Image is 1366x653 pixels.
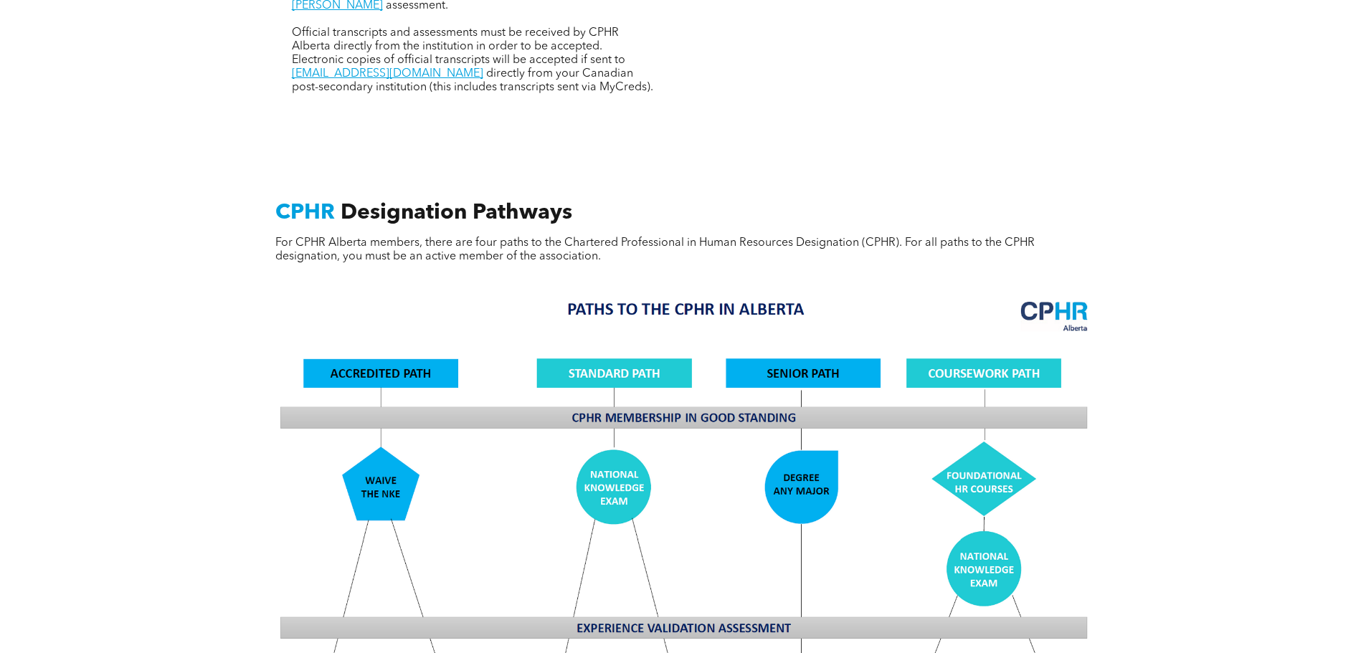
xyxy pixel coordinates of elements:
[275,202,335,224] span: CPHR
[275,237,1035,262] span: For CPHR Alberta members, there are four paths to the Chartered Professional in Human Resources D...
[292,27,625,66] span: Official transcripts and assessments must be received by CPHR Alberta directly from the instituti...
[292,68,483,80] a: [EMAIL_ADDRESS][DOMAIN_NAME]
[341,202,572,224] span: Designation Pathways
